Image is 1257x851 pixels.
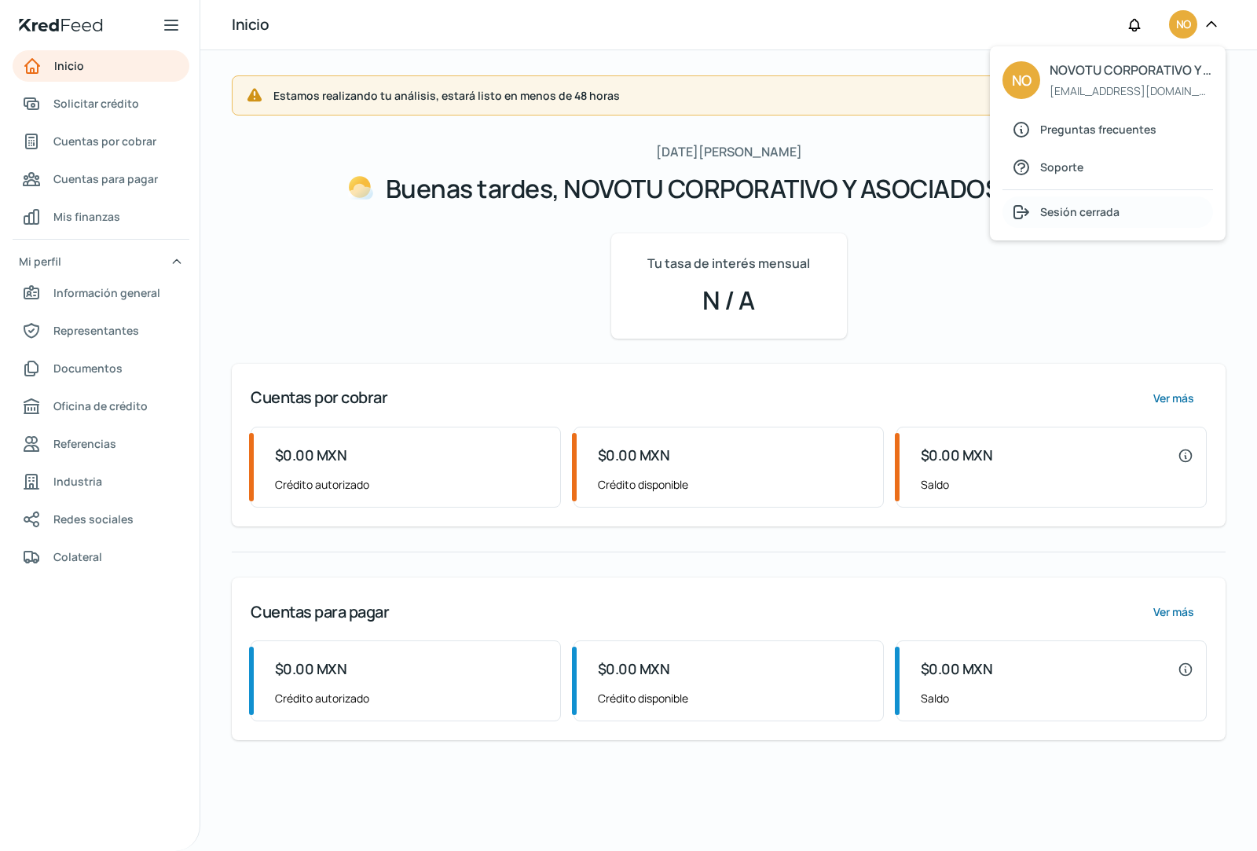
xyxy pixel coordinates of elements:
font: Documentos [53,361,123,376]
button: Ver más [1140,596,1207,628]
font: Solicitar crédito [53,96,139,111]
font: $0.00 MXN [598,446,670,464]
font: $0.00 MXN [921,659,993,678]
font: Ver más [1153,604,1194,619]
a: Inicio [13,50,189,82]
a: Información general [13,277,189,309]
font: Crédito disponible [598,477,688,492]
font: NO [1176,17,1190,31]
font: Industria [53,474,102,489]
font: Cuentas para pagar [251,601,389,622]
a: Industria [13,466,189,497]
font: Oficina de crédito [53,398,148,413]
font: Mis finanzas [53,209,120,224]
font: NO [1012,71,1031,90]
a: Cuentas por cobrar [13,126,189,157]
img: Saludos [348,175,373,200]
font: Tu tasa de interés mensual [647,255,810,272]
a: Cuentas para pagar [13,163,189,195]
font: Saldo [921,477,949,492]
font: Crédito autorizado [275,477,369,492]
font: $0.00 MXN [921,446,993,464]
font: Crédito autorizado [275,691,369,706]
font: Cuentas por cobrar [251,387,387,408]
font: Referencias [53,436,116,451]
a: Mis finanzas [13,201,189,233]
font: $0.00 MXN [275,659,347,678]
font: Estamos realizando tu análisis, estará listo en menos de 48 horas [273,88,620,103]
font: Inicio [54,58,84,73]
a: Documentos [13,353,189,384]
font: Redes sociales [53,512,134,526]
font: Crédito disponible [598,691,688,706]
font: Representantes [53,323,139,338]
font: Información general [53,285,160,300]
font: Mi perfil [19,254,61,269]
font: Cuentas por cobrar [53,134,156,149]
a: Representantes [13,315,189,347]
a: Colateral [13,541,189,573]
font: [EMAIL_ADDRESS][DOMAIN_NAME] [1050,83,1234,98]
font: $0.00 MXN [598,659,670,678]
font: Colateral [53,549,102,564]
font: Soporte [1040,160,1083,174]
button: Ver más [1140,383,1207,414]
font: Cuentas para pagar [53,171,158,186]
font: Saldo [921,691,949,706]
font: N / A [702,283,755,317]
font: Ver más [1153,391,1194,405]
font: Buenas tardes, NOVOTU CORPORATIVO Y ASOCIADOS SA DE CV [386,171,1110,206]
font: Inicio [232,14,269,35]
font: $0.00 MXN [275,446,347,464]
font: Sesión cerrada [1040,204,1120,219]
font: [DATE][PERSON_NAME] [656,143,802,160]
a: Referencias [13,428,189,460]
a: Oficina de crédito [13,391,189,422]
a: Solicitar crédito [13,88,189,119]
font: Preguntas frecuentes [1040,122,1156,137]
a: Redes sociales [13,504,189,535]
